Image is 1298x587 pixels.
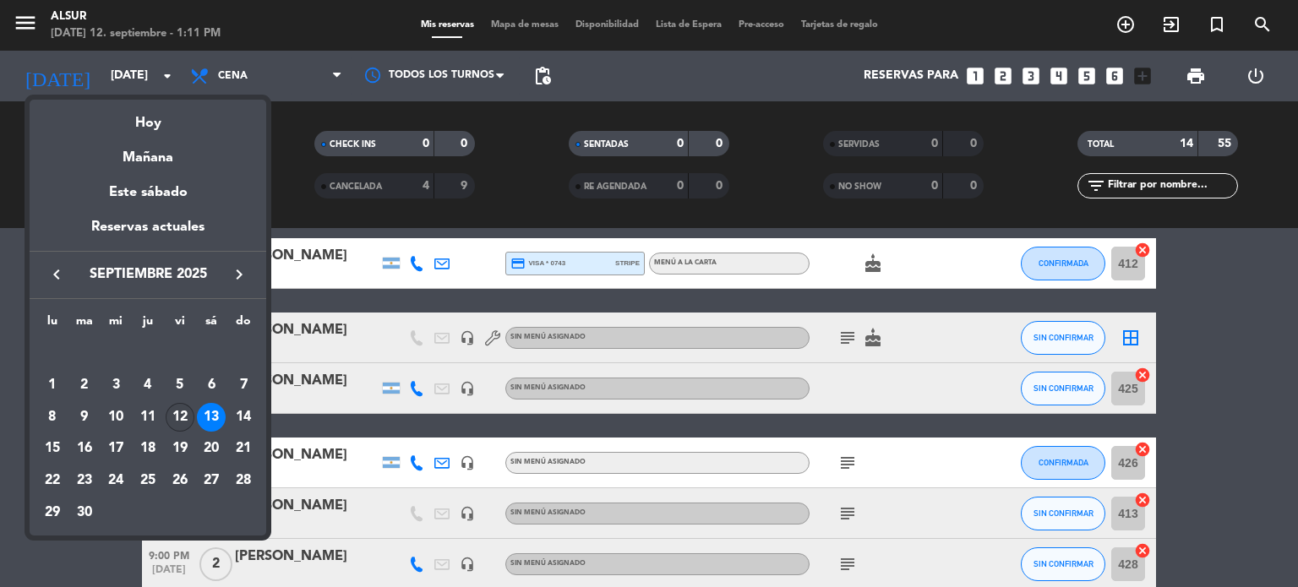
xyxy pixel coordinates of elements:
[166,371,194,399] div: 5
[100,465,132,497] td: 24 de septiembre de 2025
[36,465,68,497] td: 22 de septiembre de 2025
[229,371,258,399] div: 7
[70,403,99,432] div: 9
[229,434,258,463] div: 21
[229,264,249,285] i: keyboard_arrow_right
[166,466,194,495] div: 26
[196,369,228,401] td: 6 de septiembre de 2025
[36,401,68,433] td: 8 de septiembre de 2025
[134,371,162,399] div: 4
[30,134,266,169] div: Mañana
[196,432,228,465] td: 20 de septiembre de 2025
[70,466,99,495] div: 23
[101,403,130,432] div: 10
[196,401,228,433] td: 13 de septiembre de 2025
[38,498,67,527] div: 29
[68,312,101,338] th: martes
[36,312,68,338] th: lunes
[164,312,196,338] th: viernes
[227,401,259,433] td: 14 de septiembre de 2025
[30,100,266,134] div: Hoy
[72,264,224,285] span: septiembre 2025
[36,497,68,529] td: 29 de septiembre de 2025
[196,465,228,497] td: 27 de septiembre de 2025
[166,403,194,432] div: 12
[132,401,164,433] td: 11 de septiembre de 2025
[166,434,194,463] div: 19
[68,369,101,401] td: 2 de septiembre de 2025
[164,465,196,497] td: 26 de septiembre de 2025
[197,403,226,432] div: 13
[196,312,228,338] th: sábado
[38,466,67,495] div: 22
[100,369,132,401] td: 3 de septiembre de 2025
[227,312,259,338] th: domingo
[197,434,226,463] div: 20
[132,432,164,465] td: 18 de septiembre de 2025
[101,371,130,399] div: 3
[36,369,68,401] td: 1 de septiembre de 2025
[229,466,258,495] div: 28
[30,169,266,216] div: Este sábado
[197,466,226,495] div: 27
[229,403,258,432] div: 14
[132,465,164,497] td: 25 de septiembre de 2025
[224,264,254,285] button: keyboard_arrow_right
[134,403,162,432] div: 11
[70,371,99,399] div: 2
[36,337,259,369] td: SEP.
[68,401,101,433] td: 9 de septiembre de 2025
[164,369,196,401] td: 5 de septiembre de 2025
[197,371,226,399] div: 6
[227,465,259,497] td: 28 de septiembre de 2025
[38,403,67,432] div: 8
[68,465,101,497] td: 23 de septiembre de 2025
[70,434,99,463] div: 16
[38,371,67,399] div: 1
[134,434,162,463] div: 18
[134,466,162,495] div: 25
[30,216,266,251] div: Reservas actuales
[36,432,68,465] td: 15 de septiembre de 2025
[38,434,67,463] div: 15
[132,312,164,338] th: jueves
[164,401,196,433] td: 12 de septiembre de 2025
[101,434,130,463] div: 17
[227,369,259,401] td: 7 de septiembre de 2025
[101,466,130,495] div: 24
[132,369,164,401] td: 4 de septiembre de 2025
[68,432,101,465] td: 16 de septiembre de 2025
[227,432,259,465] td: 21 de septiembre de 2025
[164,432,196,465] td: 19 de septiembre de 2025
[100,401,132,433] td: 10 de septiembre de 2025
[41,264,72,285] button: keyboard_arrow_left
[70,498,99,527] div: 30
[68,497,101,529] td: 30 de septiembre de 2025
[46,264,67,285] i: keyboard_arrow_left
[100,432,132,465] td: 17 de septiembre de 2025
[100,312,132,338] th: miércoles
